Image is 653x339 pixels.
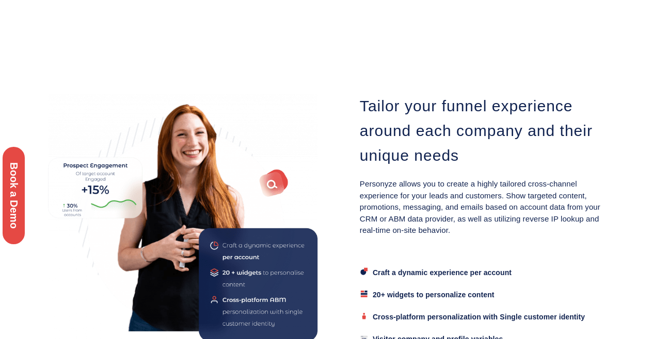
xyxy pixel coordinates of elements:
span: 20+ widgets to personalize content [373,291,495,299]
h3: Tailor your funnel experience around each company and their unique needs [360,94,606,168]
span: Craft a dynamic experience per account [373,268,512,277]
p: Personyze allows you to create a highly tailored cross-channel experience for your leads and cust... [360,178,606,236]
span: Cross-platform personalization with Single customer identity [373,313,585,321]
